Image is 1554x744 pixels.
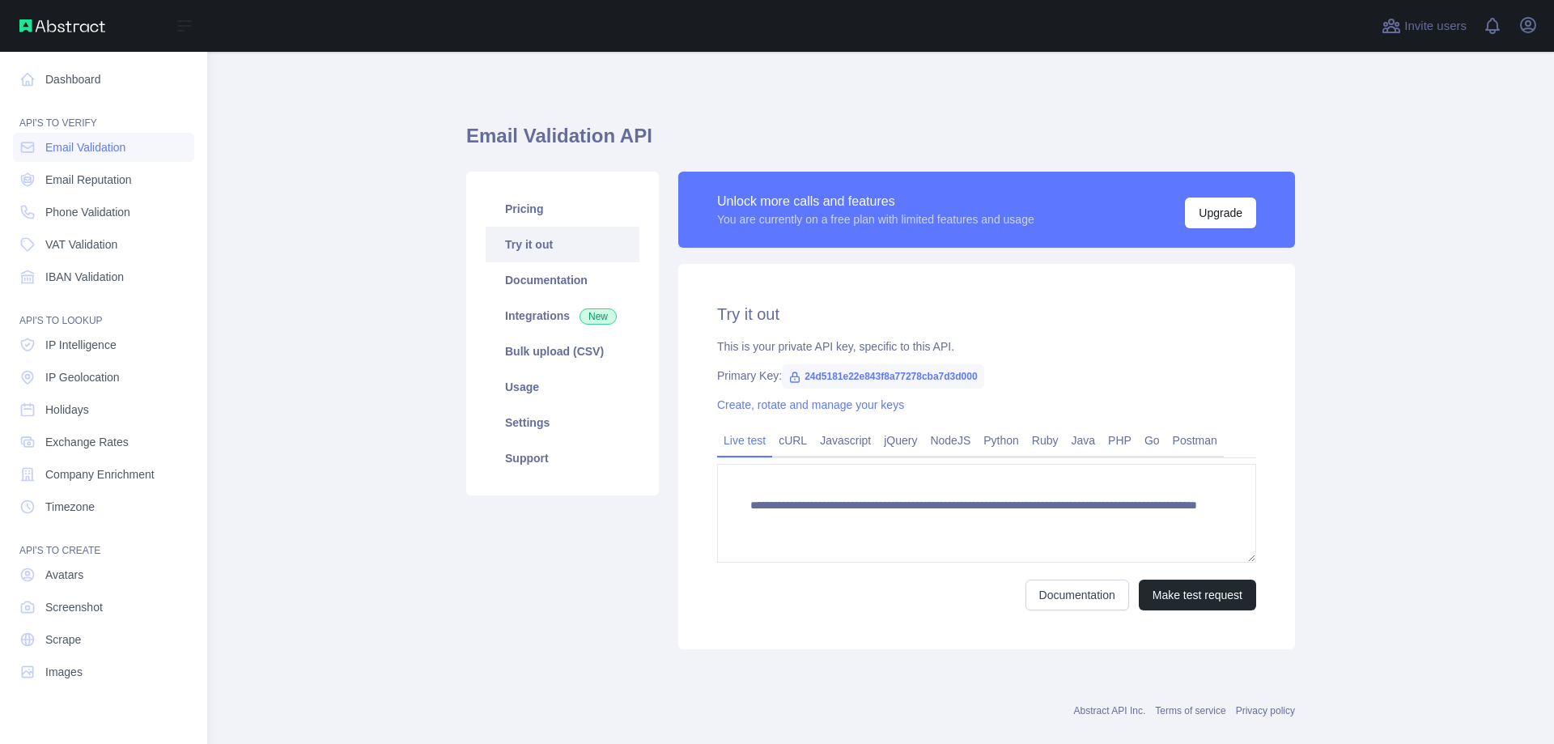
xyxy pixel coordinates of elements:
a: Pricing [486,191,639,227]
a: Ruby [1025,427,1065,453]
img: Abstract API [19,19,105,32]
a: Usage [486,369,639,405]
a: Phone Validation [13,198,194,227]
a: Exchange Rates [13,427,194,457]
a: VAT Validation [13,230,194,259]
span: Exchange Rates [45,434,129,450]
button: Invite users [1378,13,1470,39]
div: API'S TO CREATE [13,525,194,557]
a: Scrape [13,625,194,654]
a: Screenshot [13,593,194,622]
a: PHP [1102,427,1138,453]
a: Avatars [13,560,194,589]
span: Timezone [45,499,95,515]
span: VAT Validation [45,236,117,253]
a: Postman [1166,427,1224,453]
a: Go [1138,427,1166,453]
a: Javascript [813,427,877,453]
a: Documentation [1025,580,1129,610]
span: Company Enrichment [45,466,155,483]
a: Terms of service [1155,705,1225,716]
span: Images [45,664,83,680]
a: Documentation [486,262,639,298]
span: New [580,308,617,325]
a: Live test [717,427,772,453]
span: 24d5181e22e843f8a77278cba7d3d000 [782,364,984,389]
a: Create, rotate and manage your keys [717,398,904,411]
div: This is your private API key, specific to this API. [717,338,1256,355]
a: Images [13,657,194,687]
span: Email Reputation [45,172,132,188]
span: Invite users [1404,17,1467,36]
h2: Try it out [717,303,1256,325]
a: Python [977,427,1025,453]
span: IP Intelligence [45,337,117,353]
div: Unlock more calls and features [717,192,1034,211]
a: Privacy policy [1236,705,1295,716]
a: Try it out [486,227,639,262]
a: Integrations New [486,298,639,334]
div: API'S TO VERIFY [13,97,194,130]
a: Java [1065,427,1102,453]
a: Email Validation [13,133,194,162]
a: Holidays [13,395,194,424]
span: IP Geolocation [45,369,120,385]
a: Timezone [13,492,194,521]
button: Upgrade [1185,198,1256,228]
a: Company Enrichment [13,460,194,489]
span: Scrape [45,631,81,648]
a: Settings [486,405,639,440]
a: NodeJS [923,427,977,453]
a: jQuery [877,427,923,453]
button: Make test request [1139,580,1256,610]
a: IP Geolocation [13,363,194,392]
h1: Email Validation API [466,123,1295,162]
a: Support [486,440,639,476]
a: IP Intelligence [13,330,194,359]
a: Email Reputation [13,165,194,194]
span: Avatars [45,567,83,583]
div: API'S TO LOOKUP [13,295,194,327]
a: Dashboard [13,65,194,94]
span: Email Validation [45,139,125,155]
span: IBAN Validation [45,269,124,285]
span: Holidays [45,402,89,418]
span: Screenshot [45,599,103,615]
a: cURL [772,427,813,453]
a: Abstract API Inc. [1074,705,1146,716]
div: You are currently on a free plan with limited features and usage [717,211,1034,227]
span: Phone Validation [45,204,130,220]
a: Bulk upload (CSV) [486,334,639,369]
div: Primary Key: [717,368,1256,384]
a: IBAN Validation [13,262,194,291]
